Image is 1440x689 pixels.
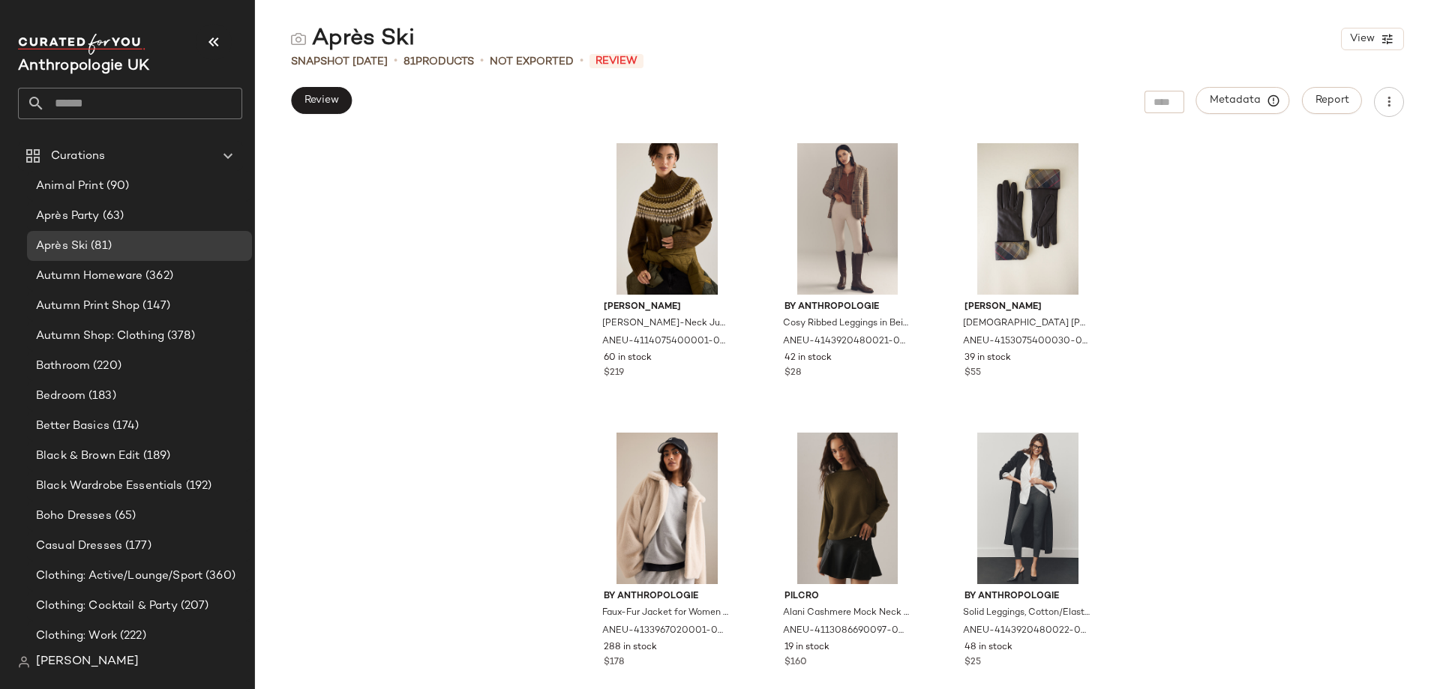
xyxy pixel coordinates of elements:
[592,433,742,584] img: 4133967020001_011_e
[18,58,149,74] span: Current Company Name
[291,87,352,114] button: Review
[36,388,85,405] span: Bedroom
[178,598,209,615] span: (207)
[783,607,910,620] span: Alani Cashmere Mock Neck Jumper Top in Green, 100% Cashmere, Size Small by Pilcro at Anthropologie
[580,52,583,70] span: •
[18,656,30,668] img: svg%3e
[783,335,910,349] span: ANEU-4143920480021-000-012
[604,352,652,365] span: 60 in stock
[964,656,981,670] span: $25
[36,178,103,195] span: Animal Print
[1209,94,1277,107] span: Metadata
[117,628,146,645] span: (222)
[784,352,832,365] span: 42 in stock
[140,448,171,465] span: (189)
[109,418,139,435] span: (174)
[1341,28,1404,50] button: View
[964,367,981,380] span: $55
[784,656,807,670] span: $160
[36,268,142,285] span: Autumn Homeware
[90,358,121,375] span: (220)
[36,448,140,465] span: Black & Brown Edit
[291,54,388,70] span: Snapshot [DATE]
[51,148,105,165] span: Curations
[36,568,202,585] span: Clothing: Active/Lounge/Sport
[784,301,911,314] span: By Anthropologie
[602,317,729,331] span: [PERSON_NAME]-Neck Jumper Top, Wool/Polyamide, Size Uk 14 by [PERSON_NAME] at Anthropologie
[784,590,911,604] span: Pilcro
[602,625,729,638] span: ANEU-4133967020001-000-011
[783,625,910,638] span: ANEU-4113086690097-000-230
[103,178,130,195] span: (90)
[772,143,923,295] img: 102736402_012_b
[36,478,183,495] span: Black Wardrobe Essentials
[403,56,415,67] span: 81
[604,301,730,314] span: [PERSON_NAME]
[36,598,178,615] span: Clothing: Cocktail & Party
[142,268,173,285] span: (362)
[36,358,90,375] span: Bathroom
[100,208,124,225] span: (63)
[604,656,624,670] span: $178
[85,388,116,405] span: (183)
[1315,94,1349,106] span: Report
[964,301,1091,314] span: [PERSON_NAME]
[112,508,136,525] span: (65)
[952,143,1103,295] img: 4153075400030_020_e
[964,352,1011,365] span: 39 in stock
[36,238,88,255] span: Après Ski
[1196,87,1290,114] button: Metadata
[604,367,624,380] span: $219
[952,433,1103,584] img: 102736535_004_b
[291,31,306,46] img: svg%3e
[480,52,484,70] span: •
[36,298,139,315] span: Autumn Print Shop
[139,298,170,315] span: (147)
[88,238,112,255] span: (81)
[963,625,1090,638] span: ANEU-4143920480022-000-004
[784,367,801,380] span: $28
[202,568,235,585] span: (360)
[122,538,151,555] span: (177)
[291,24,415,54] div: Après Ski
[36,508,112,525] span: Boho Dresses
[592,143,742,295] img: 4114075400001_000_e5
[604,590,730,604] span: By Anthropologie
[602,335,729,349] span: ANEU-4114075400001-000-000
[602,607,729,620] span: Faux-Fur Jacket for Women in White, Polyester, Size Uk 14 by Anthropologie
[36,418,109,435] span: Better Basics
[403,54,474,70] div: Products
[963,607,1090,620] span: Solid Leggings, Cotton/Elastane, Size Small by Anthropologie
[183,478,212,495] span: (192)
[964,641,1012,655] span: 48 in stock
[783,317,910,331] span: Cosy Ribbed Leggings in Beige, Cotton/Rayon/Acrylic, Size Small by Anthropologie
[36,208,100,225] span: Après Party
[604,641,657,655] span: 288 in stock
[964,590,1091,604] span: By Anthropologie
[18,34,145,55] img: cfy_white_logo.C9jOOHJF.svg
[1349,33,1375,45] span: View
[963,317,1090,331] span: [DEMOGRAPHIC_DATA] [PERSON_NAME] Gloves for Women in Brown, Polyester/Leather, Size Medium by [PE...
[772,433,923,584] img: 4113086690097_230_b
[963,335,1090,349] span: ANEU-4153075400030-000-020
[36,328,164,345] span: Autumn Shop: Clothing
[394,52,397,70] span: •
[36,628,117,645] span: Clothing: Work
[36,538,122,555] span: Casual Dresses
[164,328,195,345] span: (378)
[1302,87,1362,114] button: Report
[36,653,139,671] span: [PERSON_NAME]
[589,54,643,68] span: Review
[490,54,574,70] span: Not Exported
[784,641,829,655] span: 19 in stock
[304,94,339,106] span: Review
